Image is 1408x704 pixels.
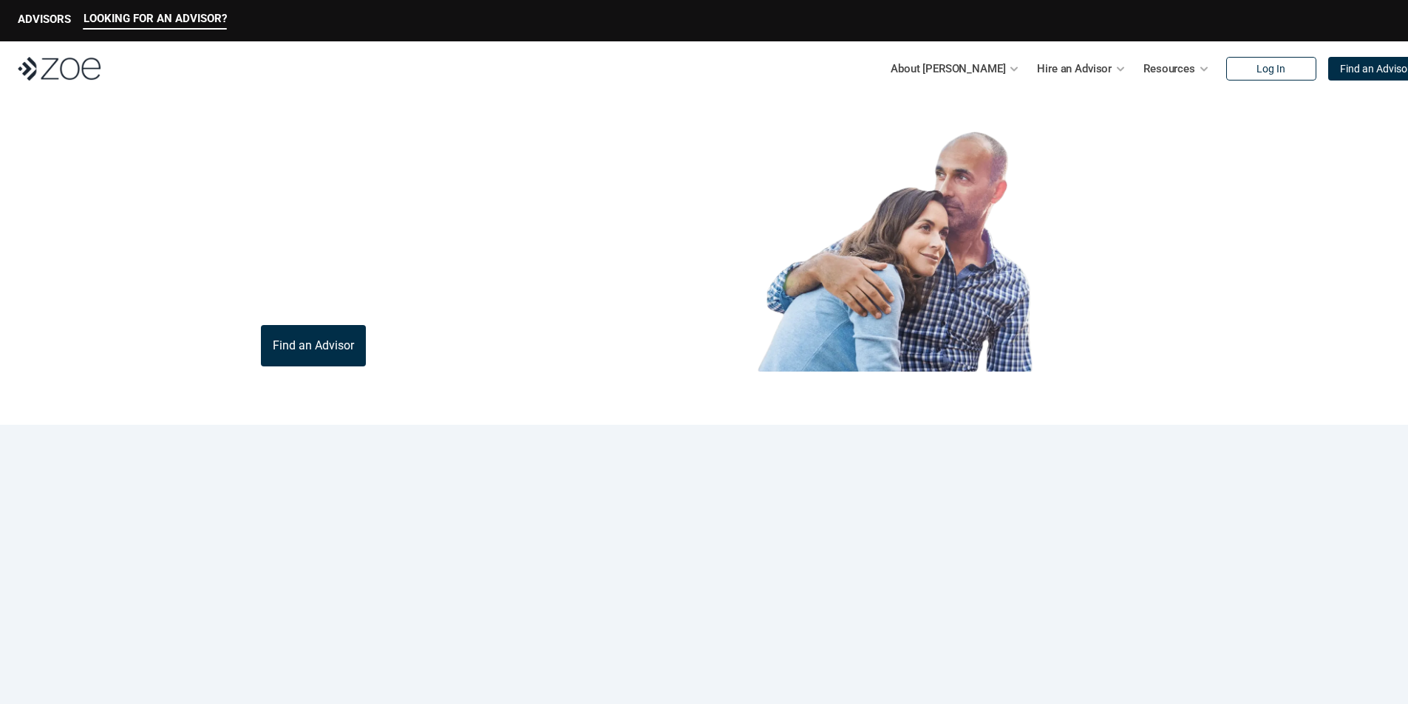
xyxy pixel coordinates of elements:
p: Find Your Financial Advisor [261,154,612,253]
p: Hire an Advisor [1037,58,1112,80]
p: You deserve an advisor you can trust. [PERSON_NAME], hire, and invest with vetted, fiduciary, fin... [261,272,642,307]
a: Find an Advisor [261,325,366,366]
p: Log In [1256,63,1285,75]
p: Resources [1143,58,1195,80]
p: ADVISORS [18,13,71,26]
p: Find an Advisor [273,338,354,352]
a: Log In [1226,57,1316,81]
p: About [PERSON_NAME] [891,58,1005,80]
p: LOOKING FOR AN ADVISOR? [84,12,227,25]
p: Loremipsum: *DolOrsi Ametconsecte adi Eli Seddoeius tem inc utlaboreet. Dol 0758 MagNaal Enimadmi... [35,602,1373,655]
em: The information in the visuals above is for illustrative purposes only and does not represent an ... [690,380,1100,389]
